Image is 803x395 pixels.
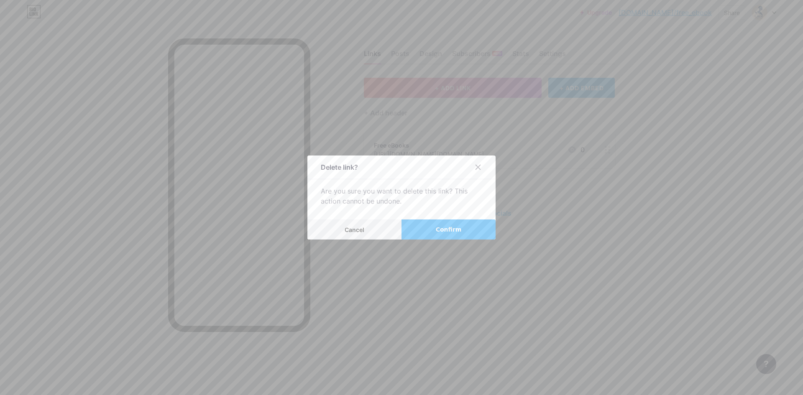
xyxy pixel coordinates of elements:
span: Cancel [345,226,364,233]
div: Are you sure you want to delete this link? This action cannot be undone. [321,186,482,206]
span: Confirm [436,225,462,234]
button: Cancel [307,219,401,240]
button: Confirm [401,219,496,240]
div: Delete link? [321,162,358,172]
